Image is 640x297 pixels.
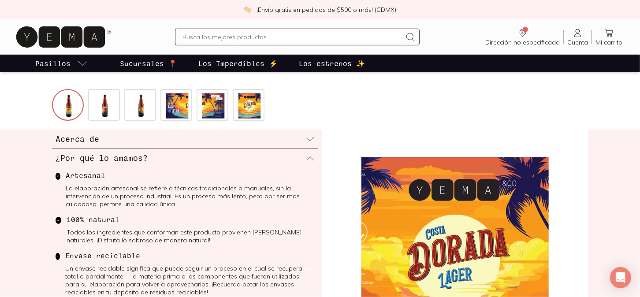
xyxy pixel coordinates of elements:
a: Los estrenos ✨ [297,55,367,72]
a: Sucursales 📍 [118,55,179,72]
h4: Artesanal [66,171,315,180]
a: Cuenta [564,28,592,46]
p: ¡Envío gratis en pedidos de $500 o más! (CDMX) [257,5,397,14]
img: check [244,6,252,14]
h4: 100% natural [67,215,315,224]
p: Pasillos [35,58,71,69]
img: 33186-cerveza-costa-dorada-lager-5_86a2b65c-0243-4bb9-bbfe-e9f8a0860b95=fwebp-q70-w256 [234,90,265,122]
img: 33186-cerveza-costa-dorada-lager-4_ad48d1e1-ecd1-4dfb-96de-c36d36f6676f=fwebp-q70-w256 [161,90,193,122]
h3: ¿Por qué lo amamos? [56,152,148,163]
p: Sucursales 📍 [120,58,177,69]
span: Mi carrito [595,38,622,46]
img: 33186-cerveza-dorada-lager-1_cc2cd791-f9de-4ebd-9d41-6d8b1a6a9f58=fwebp-q70-w256 [53,90,85,122]
a: pasillo-todos-link [33,55,90,72]
p: Los Imperdibles ⚡️ [198,58,278,69]
img: 33186-cerveza-dorada-lager-2_81a0b917-1583-412a-8146-5c1b675b781a=fwebp-q70-w256 [89,90,121,122]
span: Dirección no especificada [485,38,560,46]
img: 33186-cerveza-dorada-lager-3_9b85d86d-a112-4048-a103-4837b605a6e8=fwebp-q70-w256 [125,90,157,122]
input: Busca los mejores productos [182,32,402,42]
p: Todos los ingredientes que conforman este producto provienen [PERSON_NAME] naturales. ¡Disfruta l... [67,228,315,244]
p: Los estrenos ✨ [299,58,365,69]
h4: Envase reciclable [65,251,315,260]
p: Un envase reciclable significa que puede seguir un proceso en el cual se recupera —total o parcia... [65,264,315,296]
div: Open Intercom Messenger [610,267,631,288]
span: Cuenta [567,38,588,46]
a: Mi carrito [592,28,626,46]
a: Los Imperdibles ⚡️ [197,55,279,72]
h3: Acerca de [56,133,99,145]
img: 33186-cerveza-costa-dorada-lager-6_37fca8a2-6eb5-4c38-a704-569a3f133d5f=fwebp-q70-w256 [197,90,229,122]
p: La elaboración artesanal se refiere a técnicas tradicionales o manuales, sin la intervención de u... [66,184,315,208]
a: Dirección no especificada [482,28,563,46]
